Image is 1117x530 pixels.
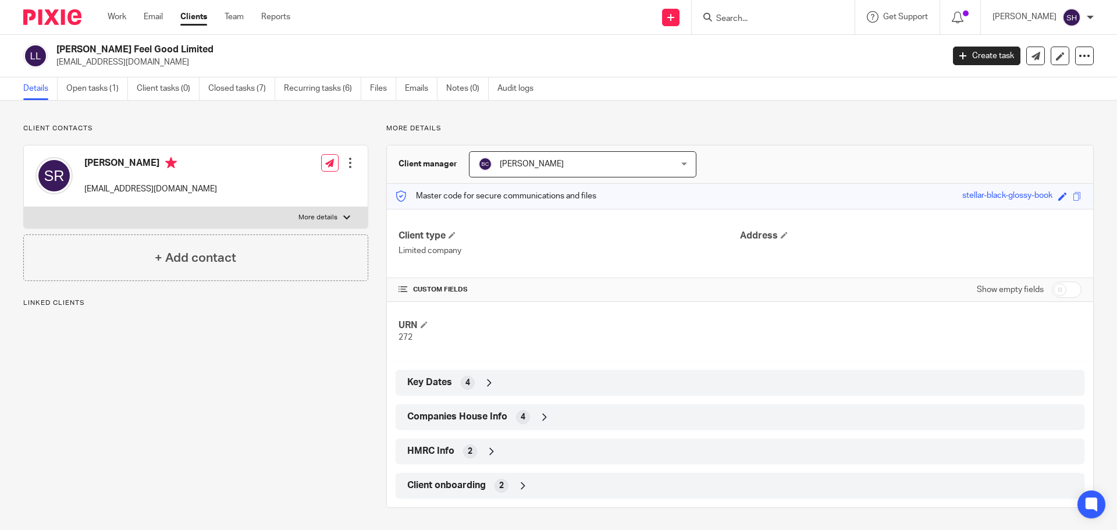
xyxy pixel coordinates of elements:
[208,77,275,100] a: Closed tasks (7)
[500,160,564,168] span: [PERSON_NAME]
[298,213,337,222] p: More details
[1062,8,1081,27] img: svg%3E
[468,446,472,457] span: 2
[165,157,177,169] i: Primary
[225,11,244,23] a: Team
[35,157,73,194] img: svg%3E
[180,11,207,23] a: Clients
[883,13,928,21] span: Get Support
[407,479,486,492] span: Client onboarding
[993,11,1056,23] p: [PERSON_NAME]
[155,249,236,267] h4: + Add contact
[977,284,1044,296] label: Show empty fields
[370,77,396,100] a: Files
[56,56,935,68] p: [EMAIL_ADDRESS][DOMAIN_NAME]
[715,14,820,24] input: Search
[23,124,368,133] p: Client contacts
[521,411,525,423] span: 4
[399,319,740,332] h4: URN
[66,77,128,100] a: Open tasks (1)
[407,411,507,423] span: Companies House Info
[399,285,740,294] h4: CUSTOM FIELDS
[23,298,368,308] p: Linked clients
[497,77,542,100] a: Audit logs
[284,77,361,100] a: Recurring tasks (6)
[405,77,437,100] a: Emails
[499,480,504,492] span: 2
[962,190,1052,203] div: stellar-black-glossy-book
[399,245,740,257] p: Limited company
[56,44,760,56] h2: [PERSON_NAME] Feel Good Limited
[407,376,452,389] span: Key Dates
[23,9,81,25] img: Pixie
[23,77,58,100] a: Details
[407,445,454,457] span: HMRC Info
[478,157,492,171] img: svg%3E
[396,190,596,202] p: Master code for secure communications and files
[953,47,1020,65] a: Create task
[144,11,163,23] a: Email
[23,44,48,68] img: svg%3E
[137,77,200,100] a: Client tasks (0)
[84,183,217,195] p: [EMAIL_ADDRESS][DOMAIN_NAME]
[84,157,217,172] h4: [PERSON_NAME]
[465,377,470,389] span: 4
[386,124,1094,133] p: More details
[740,230,1082,242] h4: Address
[399,333,412,342] span: 272
[446,77,489,100] a: Notes (0)
[399,158,457,170] h3: Client manager
[261,11,290,23] a: Reports
[108,11,126,23] a: Work
[399,230,740,242] h4: Client type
